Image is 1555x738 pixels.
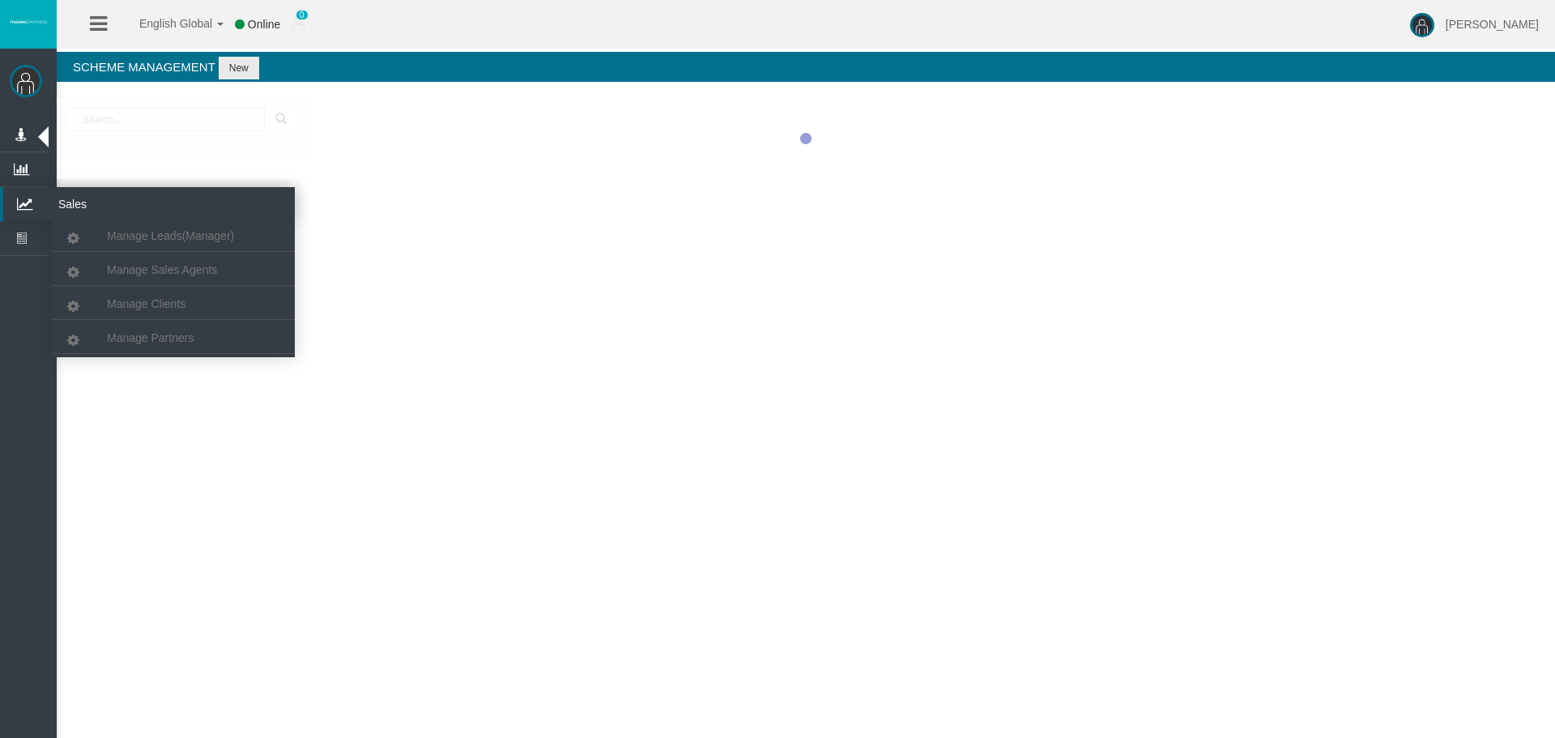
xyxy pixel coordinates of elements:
img: user-image [1410,13,1434,37]
a: Manage Leads(Manager) [52,221,295,250]
span: English Global [118,17,212,30]
button: New [219,57,259,79]
a: Sales [3,187,295,221]
a: Manage Sales Agents [52,255,295,284]
span: Sales [46,187,205,221]
a: Manage Clients [52,289,295,318]
span: [PERSON_NAME] [1446,18,1539,31]
a: Manage Partners [52,323,295,352]
span: Manage Sales Agents [107,263,217,276]
img: user_small.png [292,17,305,33]
span: Scheme Management [73,60,215,74]
span: Manage Leads(Manager) [107,229,234,242]
span: Online [248,18,280,31]
img: logo.svg [8,19,49,25]
span: 0 [296,10,309,20]
span: Manage Partners [107,331,194,344]
span: Manage Clients [107,297,185,310]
